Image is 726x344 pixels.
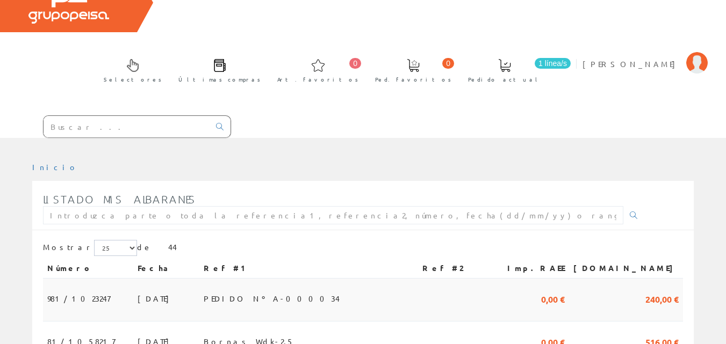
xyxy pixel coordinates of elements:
[569,259,683,278] th: [DOMAIN_NAME]
[204,289,340,308] span: PEDIDO Nº A-000034
[277,74,358,85] span: Art. favoritos
[535,58,571,69] span: 1 línea/s
[583,58,681,69] span: [PERSON_NAME]
[349,58,361,69] span: 0
[178,74,261,85] span: Últimas compras
[468,74,541,85] span: Pedido actual
[199,259,418,278] th: Ref #1
[104,74,162,85] span: Selectores
[43,240,137,256] label: Mostrar
[47,289,110,308] span: 981/1023247
[43,259,133,278] th: Número
[133,259,199,278] th: Fecha
[138,289,175,308] span: [DATE]
[44,116,210,137] input: Buscar ...
[94,240,137,256] select: Mostrar
[488,259,569,278] th: Imp.RAEE
[93,50,167,89] a: Selectores
[418,259,488,278] th: Ref #2
[645,289,679,308] span: 240,00 €
[457,50,573,89] a: 1 línea/s Pedido actual
[43,240,683,259] div: de 44
[168,50,266,89] a: Últimas compras
[43,193,196,206] span: Listado mis albaranes
[583,50,708,60] a: [PERSON_NAME]
[442,58,454,69] span: 0
[43,206,623,224] input: Introduzca parte o toda la referencia1, referencia2, número, fecha(dd/mm/yy) o rango de fechas(dd...
[541,289,565,308] span: 0,00 €
[32,162,78,172] a: Inicio
[375,74,451,85] span: Ped. favoritos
